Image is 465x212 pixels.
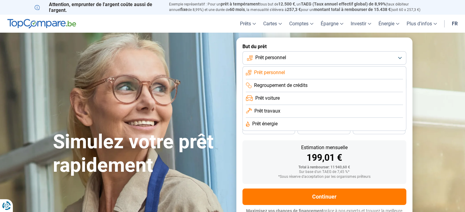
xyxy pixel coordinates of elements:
[53,130,229,177] h1: Simulez votre prêt rapidement
[347,15,375,33] a: Investir
[448,15,461,33] a: fr
[247,170,401,174] div: Sur base d'un TAEG de 7,45 %*
[375,15,403,33] a: Énergie
[169,2,431,13] p: Exemple représentatif : Pour un tous but de , un (taux débiteur annuel de 8,99%) et une durée de ...
[35,2,162,13] p: Attention, emprunter de l'argent coûte aussi de l'argent.
[314,7,391,12] span: montant total à rembourser de 15.438 €
[317,128,330,131] span: 30 mois
[262,128,275,131] span: 36 mois
[372,128,386,131] span: 24 mois
[7,19,76,29] img: TopCompare
[247,175,401,179] div: *Sous réserve d'acceptation par les organismes prêteurs
[286,15,317,33] a: Comptes
[247,153,401,162] div: 199,01 €
[247,145,401,150] div: Estimation mensuelle
[254,108,280,114] span: Prêt travaux
[403,15,441,33] a: Plus d'infos
[242,51,406,65] button: Prêt personnel
[252,120,278,127] span: Prêt énergie
[230,7,245,12] span: 60 mois
[242,189,406,205] button: Continuer
[287,7,301,12] span: 257,3 €
[180,7,188,12] span: fixe
[301,2,386,6] span: TAEG (Taux annuel effectif global) de 8,99%
[255,95,280,102] span: Prêt voiture
[317,15,347,33] a: Épargne
[242,44,406,49] label: But du prêt
[221,2,260,6] span: prêt à tempérament
[236,15,260,33] a: Prêts
[260,15,286,33] a: Cartes
[247,165,401,170] div: Total à rembourser: 11 940,60 €
[278,2,295,6] span: 12.500 €
[255,54,286,61] span: Prêt personnel
[254,69,285,76] span: Prêt personnel
[254,82,308,89] span: Regroupement de crédits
